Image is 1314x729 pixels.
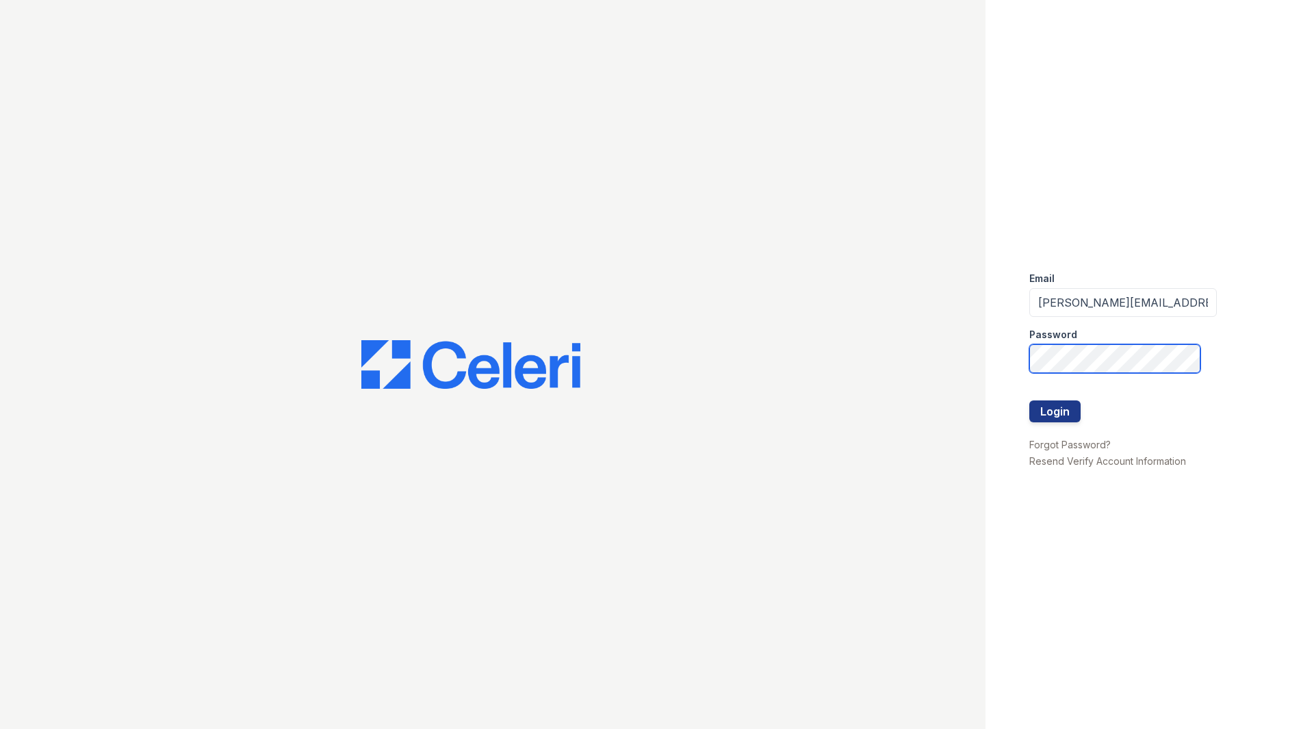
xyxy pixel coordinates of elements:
img: CE_Logo_Blue-a8612792a0a2168367f1c8372b55b34899dd931a85d93a1a3d3e32e68fde9ad4.png [361,340,580,389]
a: Resend Verify Account Information [1029,455,1186,467]
label: Email [1029,272,1055,285]
a: Forgot Password? [1029,439,1111,450]
label: Password [1029,328,1077,342]
button: Login [1029,400,1081,422]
